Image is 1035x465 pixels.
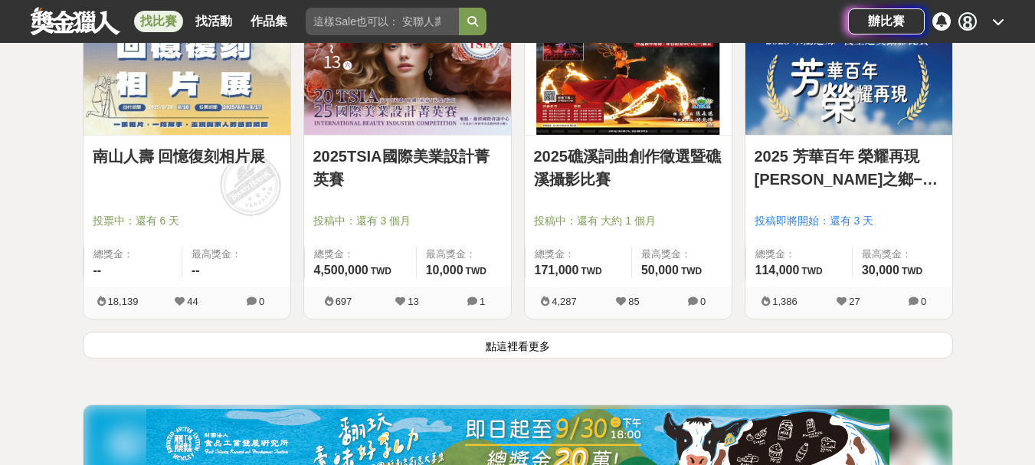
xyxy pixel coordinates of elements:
[755,247,843,262] span: 總獎金：
[134,11,183,32] a: 找比賽
[772,296,798,307] span: 1,386
[552,296,577,307] span: 4,287
[93,247,173,262] span: 總獎金：
[187,296,198,307] span: 44
[480,296,485,307] span: 1
[641,247,722,262] span: 最高獎金：
[313,213,502,229] span: 投稿中：還有 3 個月
[681,266,702,277] span: TWD
[371,266,391,277] span: TWD
[525,7,732,135] img: Cover Image
[304,7,511,135] img: Cover Image
[848,8,925,34] a: 辦比賽
[745,7,952,135] img: Cover Image
[93,145,281,168] a: 南山人壽 回憶復刻相片展
[535,247,622,262] span: 總獎金：
[426,264,463,277] span: 10,000
[83,332,953,359] button: 點這裡看更多
[755,264,800,277] span: 114,000
[314,264,368,277] span: 4,500,000
[108,296,139,307] span: 18,139
[336,296,352,307] span: 697
[801,266,822,277] span: TWD
[534,213,722,229] span: 投稿中：還有 大約 1 個月
[755,213,943,229] span: 投稿即將開始：還有 3 天
[849,296,860,307] span: 27
[189,11,238,32] a: 找活動
[902,266,922,277] span: TWD
[641,264,679,277] span: 50,000
[426,247,502,262] span: 最高獎金：
[755,145,943,191] a: 2025 芳華百年 榮耀再現 [PERSON_NAME]之鄉−後壁之美攝影比賽
[628,296,639,307] span: 85
[313,145,502,191] a: 2025TSIA國際美業設計菁英賽
[534,145,722,191] a: 2025礁溪詞曲創作徵選暨礁溪攝影比賽
[535,264,579,277] span: 171,000
[958,12,977,31] div: 8
[862,264,899,277] span: 30,000
[244,11,293,32] a: 作品集
[259,296,264,307] span: 0
[525,7,732,136] a: Cover Image
[408,296,418,307] span: 13
[745,7,952,136] a: Cover Image
[93,264,102,277] span: --
[862,247,943,262] span: 最高獎金：
[306,8,459,35] input: 這樣Sale也可以： 安聯人壽創意銷售法募集
[192,264,200,277] span: --
[84,7,290,135] img: Cover Image
[921,296,926,307] span: 0
[700,296,706,307] span: 0
[304,7,511,136] a: Cover Image
[314,247,407,262] span: 總獎金：
[93,213,281,229] span: 投票中：還有 6 天
[581,266,601,277] span: TWD
[192,247,281,262] span: 最高獎金：
[84,7,290,136] a: Cover Image
[466,266,486,277] span: TWD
